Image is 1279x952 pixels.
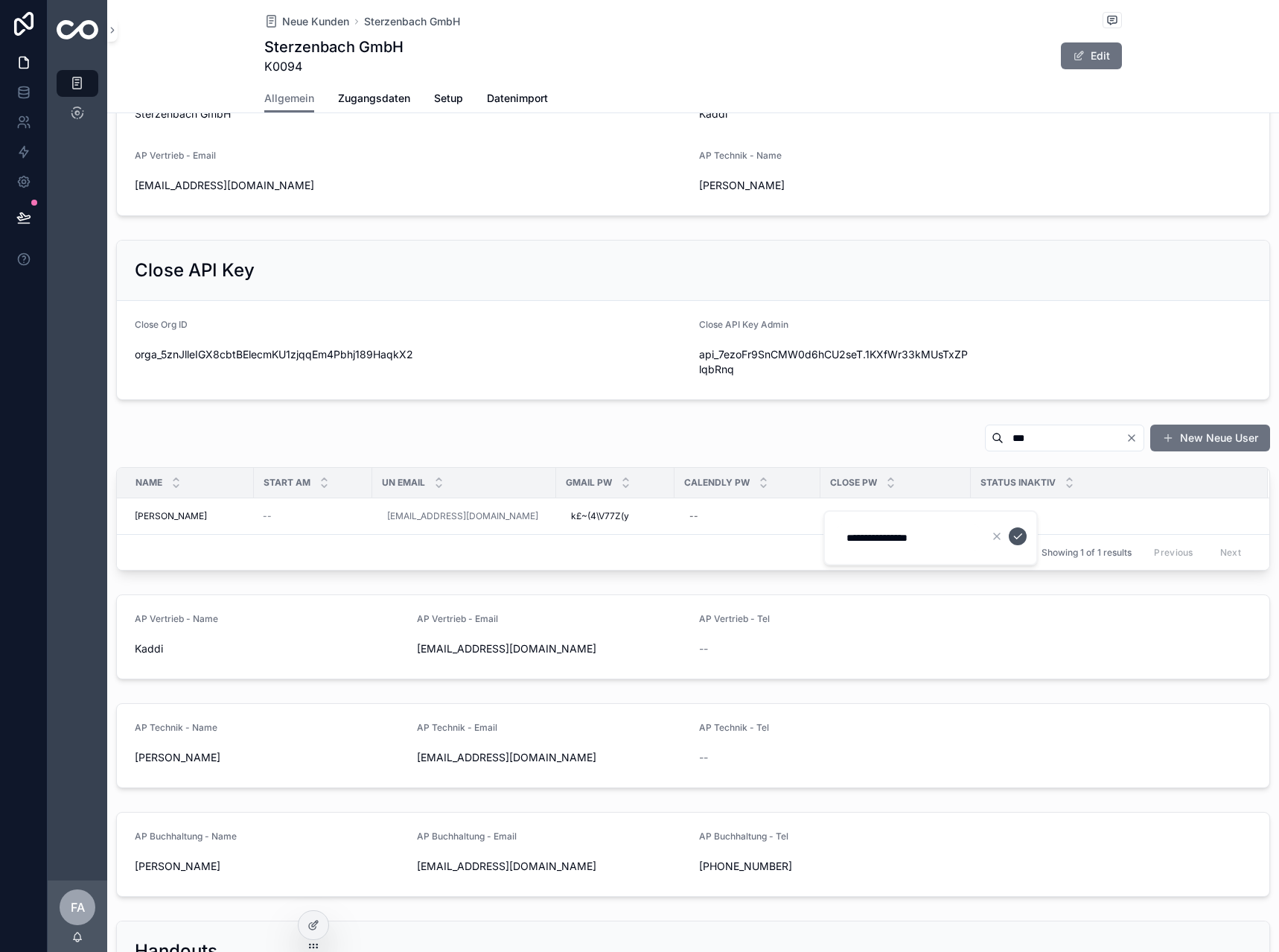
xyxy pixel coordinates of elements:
span: [PHONE_NUMBER] [699,859,969,874]
button: Edit [1061,42,1122,69]
a: k£~(4\V77Z(y [565,504,666,528]
button: Clear [1126,432,1144,444]
span: AP Technik - Name [699,150,782,161]
button: New Neue User [1150,425,1270,451]
span: [PERSON_NAME] [135,510,207,522]
span: Showing 1 of 1 results [1042,547,1132,559]
a: Setup [434,85,463,115]
span: -- [699,750,708,765]
div: -- [689,510,698,522]
a: -- [263,510,363,522]
span: [EMAIL_ADDRESS][DOMAIN_NAME] [135,178,687,193]
span: AP Vertrieb - Name [135,613,218,624]
span: Start am [264,477,310,489]
span: [PERSON_NAME] [699,178,969,193]
h1: Sterzenbach GmbH [264,37,404,57]
span: Close Org ID [135,319,188,330]
span: [EMAIL_ADDRESS][DOMAIN_NAME] [417,859,687,874]
span: FA [71,898,85,916]
div: scrollable content [48,60,107,146]
a: [EMAIL_ADDRESS][DOMAIN_NAME] [387,510,538,522]
span: AP Buchhaltung - Name [135,831,237,842]
span: AP Buchhaltung - Tel [699,831,788,842]
span: Zugangsdaten [338,91,410,106]
span: Calendly Pw [684,477,750,489]
a: [PERSON_NAME] [135,510,245,522]
span: Kaddi [135,641,405,656]
span: [EMAIL_ADDRESS][DOMAIN_NAME] [417,641,687,656]
span: AP Vertrieb - Email [417,613,498,624]
span: -- [263,510,272,522]
a: Datenimport [487,85,548,115]
span: orga_5znJlleIGX8cbtBElecmKU1zjqqEm4Pbhj189HaqkX2 [135,347,687,362]
span: [PERSON_NAME] [135,750,405,765]
span: Name [135,477,162,489]
span: AP Technik - Name [135,722,217,733]
span: Setup [434,91,463,106]
span: k£~(4\V77Z(y [571,510,629,522]
span: Close API Key Admin [699,319,788,330]
span: UN Email [382,477,425,489]
span: Gmail Pw [566,477,612,489]
span: Datenimport [487,91,548,106]
a: Neue Kunden [264,14,349,29]
h2: Close API Key [135,258,255,282]
span: AP Technik - Tel [699,722,769,733]
span: Allgemein [264,91,314,106]
span: [EMAIL_ADDRESS][DOMAIN_NAME] [417,750,687,765]
a: Zugangsdaten [338,85,410,115]
span: Kaddi [699,107,969,121]
span: AP Vertrieb - Email [135,150,216,161]
a: -- [829,504,962,528]
span: AP Buchhaltung - Email [417,831,517,842]
a: [EMAIL_ADDRESS][DOMAIN_NAME] [381,504,547,528]
a: -- [683,504,811,528]
img: App logo [57,20,98,39]
span: [PERSON_NAME] [135,859,405,874]
span: Status Inaktiv [980,477,1056,489]
span: AP Technik - Email [417,722,497,733]
span: api_7ezoFr9SnCMW0d6hCU2seT.1KXfWr33kMUsTxZPlqbRnq [699,347,969,377]
a: Sterzenbach GmbH [364,14,460,29]
span: Close Pw [830,477,877,489]
span: Neue Kunden [282,14,349,29]
span: Sterzenbach GmbH [135,107,687,121]
span: K0094 [264,57,404,75]
span: -- [699,641,708,656]
span: AP Vertrieb - Tel [699,613,770,624]
a: Allgemein [264,85,314,113]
